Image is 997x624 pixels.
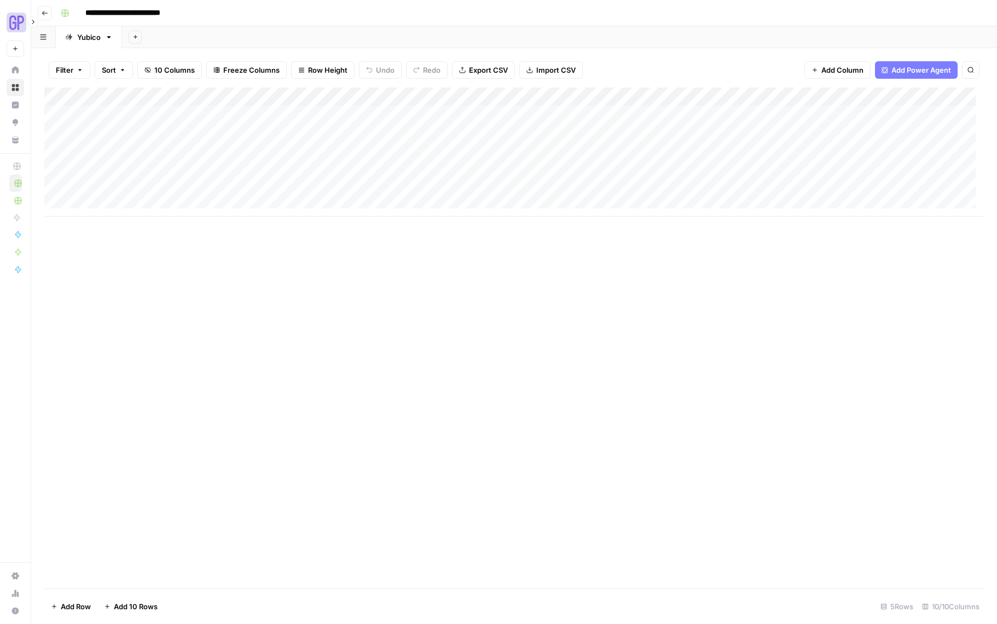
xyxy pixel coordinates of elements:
[891,65,951,75] span: Add Power Agent
[137,61,202,79] button: 10 Columns
[308,65,347,75] span: Row Height
[7,9,24,36] button: Workspace: Growth Plays
[223,65,280,75] span: Freeze Columns
[44,598,97,615] button: Add Row
[821,65,863,75] span: Add Column
[7,602,24,620] button: Help + Support
[406,61,448,79] button: Redo
[423,65,440,75] span: Redo
[519,61,583,79] button: Import CSV
[56,65,73,75] span: Filter
[7,567,24,585] a: Settings
[291,61,355,79] button: Row Height
[876,598,918,615] div: 5 Rows
[536,65,576,75] span: Import CSV
[154,65,195,75] span: 10 Columns
[114,601,158,612] span: Add 10 Rows
[7,79,24,96] a: Browse
[469,65,508,75] span: Export CSV
[206,61,287,79] button: Freeze Columns
[97,598,164,615] button: Add 10 Rows
[7,131,24,149] a: Your Data
[7,114,24,131] a: Opportunities
[359,61,402,79] button: Undo
[875,61,958,79] button: Add Power Agent
[95,61,133,79] button: Sort
[7,61,24,79] a: Home
[7,585,24,602] a: Usage
[918,598,984,615] div: 10/10 Columns
[102,65,116,75] span: Sort
[7,96,24,114] a: Insights
[804,61,871,79] button: Add Column
[56,26,122,48] a: Yubico
[376,65,395,75] span: Undo
[7,13,26,32] img: Growth Plays Logo
[49,61,90,79] button: Filter
[61,601,91,612] span: Add Row
[452,61,515,79] button: Export CSV
[77,32,101,43] div: Yubico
